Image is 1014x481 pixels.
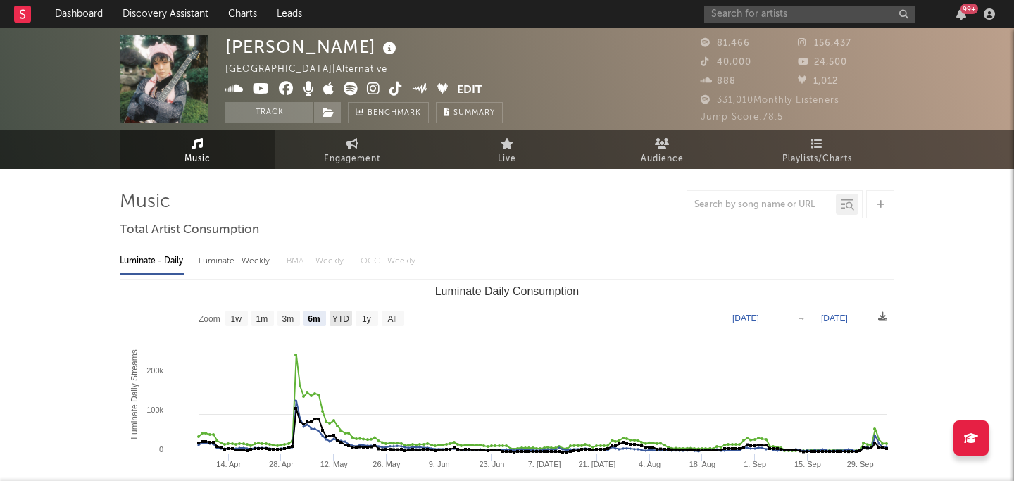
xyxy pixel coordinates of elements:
text: 18. Aug [689,460,715,468]
div: [PERSON_NAME] [225,35,400,58]
text: All [387,314,396,324]
input: Search by song name or URL [687,199,836,211]
text: 4. Aug [639,460,661,468]
div: [GEOGRAPHIC_DATA] | Alternative [225,61,403,78]
text: Luminate Daily Streams [130,349,139,439]
span: Benchmark [368,105,421,122]
div: Luminate - Weekly [199,249,273,273]
text: Luminate Daily Consumption [435,285,580,297]
text: 21. [DATE] [578,460,615,468]
text: 26. May [373,460,401,468]
span: 24,500 [798,58,847,67]
text: 100k [146,406,163,414]
span: Live [498,151,516,168]
a: Audience [584,130,739,169]
text: 28. Apr [269,460,294,468]
div: Luminate - Daily [120,249,184,273]
input: Search for artists [704,6,915,23]
text: 12. May [320,460,349,468]
button: Track [225,102,313,123]
span: 81,466 [701,39,750,48]
text: [DATE] [732,313,759,323]
text: 15. Sep [794,460,821,468]
span: 1,012 [798,77,838,86]
div: 99 + [960,4,978,14]
text: [DATE] [821,313,848,323]
span: Summary [453,109,495,117]
button: Edit [457,82,482,99]
text: 6m [308,314,320,324]
span: Audience [641,151,684,168]
a: Playlists/Charts [739,130,894,169]
text: 14. Apr [216,460,241,468]
text: 23. Jun [479,460,504,468]
button: 99+ [956,8,966,20]
span: 331,010 Monthly Listeners [701,96,839,105]
text: 0 [159,445,163,454]
a: Live [430,130,584,169]
text: 1m [256,314,268,324]
text: 7. [DATE] [528,460,561,468]
a: Music [120,130,275,169]
span: Jump Score: 78.5 [701,113,783,122]
text: 1y [362,314,371,324]
text: 29. Sep [847,460,874,468]
span: 888 [701,77,736,86]
span: Engagement [324,151,380,168]
text: 200k [146,366,163,375]
span: Music [184,151,211,168]
text: 9. Jun [429,460,450,468]
text: Zoom [199,314,220,324]
text: 1w [231,314,242,324]
span: 156,437 [798,39,851,48]
text: → [797,313,806,323]
a: Benchmark [348,102,429,123]
text: 1. Sep [744,460,766,468]
span: Playlists/Charts [782,151,852,168]
span: Total Artist Consumption [120,222,259,239]
span: 40,000 [701,58,751,67]
a: Engagement [275,130,430,169]
button: Summary [436,102,503,123]
text: 3m [282,314,294,324]
text: YTD [332,314,349,324]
